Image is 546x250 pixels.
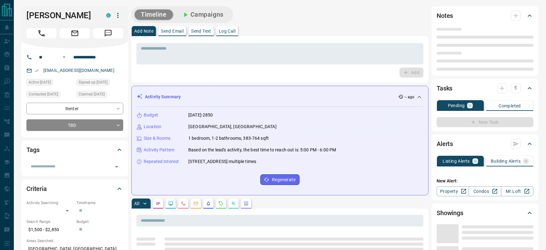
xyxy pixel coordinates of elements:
[437,136,533,151] div: Alerts
[134,29,153,33] p: Add Note
[112,162,121,171] button: Open
[106,13,111,18] div: condos.ca
[76,79,123,88] div: Tue Aug 12 2025
[437,186,469,196] a: Property
[188,112,213,118] p: [DATE]-2850
[405,94,414,100] p: -- ago
[26,91,73,100] div: Fri Aug 15 2025
[469,186,501,196] a: Condos
[219,29,235,33] p: Log Call
[193,201,198,206] svg: Emails
[191,29,211,33] p: Send Text
[145,94,181,100] p: Activity Summary
[437,83,452,93] h2: Tasks
[26,28,57,38] span: Call
[35,68,39,73] svg: Email Verified
[161,29,184,33] p: Send Email
[60,28,90,38] span: Email
[181,201,186,206] svg: Calls
[26,10,97,20] h1: [PERSON_NAME]
[26,238,123,244] p: Areas Searched:
[144,158,179,165] p: Repeated Interest
[437,81,533,96] div: Tasks
[501,186,533,196] a: Mr.Loft
[437,8,533,23] div: Notes
[188,135,269,142] p: 1 bedroom, 1-2 bathrooms, 383-764 sqft
[437,139,453,149] h2: Alerts
[260,174,300,185] button: Regenerate
[26,219,73,225] p: Search Range:
[156,201,161,206] svg: Notes
[43,68,114,73] a: [EMAIL_ADDRESS][DOMAIN_NAME]
[26,79,73,88] div: Wed Aug 13 2025
[491,159,521,163] p: Building Alerts
[26,142,123,157] div: Tags
[26,225,73,235] p: $1,500 - $2,850
[76,219,123,225] p: Budget:
[76,91,123,100] div: Wed Aug 13 2025
[244,201,249,206] svg: Agent Actions
[437,178,533,184] p: New Alert:
[26,103,123,114] div: Renter
[188,123,277,130] p: [GEOGRAPHIC_DATA], [GEOGRAPHIC_DATA]
[26,200,73,206] p: Actively Searching:
[26,145,39,155] h2: Tags
[206,201,211,206] svg: Listing Alerts
[26,184,47,194] h2: Criteria
[134,201,139,206] p: All
[79,79,108,85] span: Signed up [DATE]
[231,201,236,206] svg: Opportunities
[499,104,521,108] p: Completed
[437,208,463,218] h2: Showings
[137,91,423,103] div: Activity Summary-- ago
[135,9,173,20] button: Timeline
[218,201,223,206] svg: Requests
[144,135,171,142] p: Size & Rooms
[60,53,68,61] button: Open
[76,200,123,206] p: Timeframe:
[437,11,453,21] h2: Notes
[443,159,470,163] p: Listing Alerts
[448,103,465,108] p: Pending
[93,28,123,38] span: Message
[188,158,256,165] p: [STREET_ADDRESS] multiple times
[144,123,161,130] p: Location
[175,9,230,20] button: Campaigns
[26,181,123,196] div: Criteria
[79,91,105,97] span: Claimed [DATE]
[144,147,174,153] p: Activity Pattern
[188,147,336,153] p: Based on the lead's activity, the best time to reach out is: 5:00 PM - 6:00 PM
[29,79,51,85] span: Active [DATE]
[29,91,58,97] span: Contacted [DATE]
[437,205,533,220] div: Showings
[144,112,158,118] p: Budget
[168,201,173,206] svg: Lead Browsing Activity
[26,119,123,131] div: TBD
